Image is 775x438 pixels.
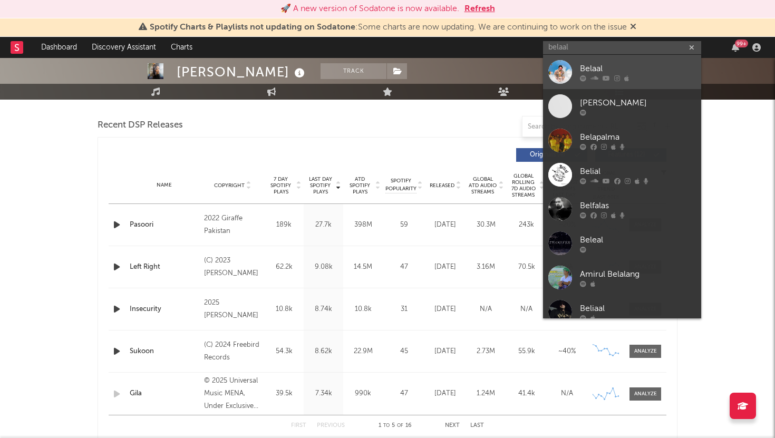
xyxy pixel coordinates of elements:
div: 243k [509,220,544,230]
div: [DATE] [428,388,463,399]
span: ATD Spotify Plays [346,176,374,195]
a: Sukoon [130,346,199,357]
div: 54.3k [267,346,301,357]
div: Name [130,181,199,189]
div: Beliaal [580,302,696,315]
div: 189k [267,220,301,230]
div: [PERSON_NAME] [580,96,696,109]
span: : Some charts are now updating. We are continuing to work on the issue [150,23,627,32]
a: Charts [163,37,200,58]
div: 47 [385,262,422,272]
button: Originals(4) [516,148,587,162]
div: [DATE] [428,220,463,230]
a: Dashboard [34,37,84,58]
span: Copyright [214,182,245,189]
div: 22.9M [346,346,380,357]
div: [DATE] [428,304,463,315]
div: 2025 [PERSON_NAME] [204,297,261,322]
button: Next [445,423,460,429]
div: Belapalma [580,131,696,143]
button: 99+ [732,43,739,52]
div: 47 [385,388,422,399]
div: Beleal [580,233,696,246]
input: Search for artists [543,41,701,54]
div: [DATE] [428,262,463,272]
span: Spotify Charts & Playlists not updating on Sodatone [150,23,355,32]
div: 8.74k [306,304,341,315]
div: 70.5k [509,262,544,272]
div: 🚀 A new version of Sodatone is now available. [280,3,459,15]
div: [PERSON_NAME] [177,63,307,81]
div: 59 [385,220,422,230]
input: Search by song name or URL [522,123,634,131]
div: Amirul Belalang [580,268,696,280]
a: Amirul Belalang [543,260,701,295]
a: Belial [543,158,701,192]
span: Last Day Spotify Plays [306,176,334,195]
span: Originals ( 4 ) [523,152,571,158]
a: Belapalma [543,123,701,158]
div: © 2025 Universal Music MENA, Under Exclusive License from Encyclomedia Lashari Films JV. [204,375,261,413]
span: Global ATD Audio Streams [468,176,497,195]
div: 31 [385,304,422,315]
span: Released [430,182,454,189]
div: 30.3M [468,220,503,230]
div: 1.24M [468,388,503,399]
div: 10.8k [346,304,380,315]
a: Belfalas [543,192,701,226]
button: Previous [317,423,345,429]
button: Last [470,423,484,429]
div: 14.5M [346,262,380,272]
div: 62.2k [267,262,301,272]
div: N/A [509,304,544,315]
div: 8.62k [306,346,341,357]
a: Gila [130,388,199,399]
div: 55.9k [509,346,544,357]
div: 7.34k [306,388,341,399]
a: Beliaal [543,295,701,329]
div: 99 + [735,40,748,47]
div: Belfalas [580,199,696,212]
button: First [291,423,306,429]
div: ~ 40 % [549,346,585,357]
div: 41.4k [509,388,544,399]
a: Discovery Assistant [84,37,163,58]
div: 990k [346,388,380,399]
div: 10.8k [267,304,301,315]
div: [DATE] [428,346,463,357]
span: of [397,423,403,428]
span: Global Rolling 7D Audio Streams [509,173,538,198]
a: Beleal [543,226,701,260]
div: 9.08k [306,262,341,272]
button: Refresh [464,3,495,15]
div: 1 5 16 [366,420,424,432]
div: (C) 2023 [PERSON_NAME] [204,255,261,280]
div: 39.5k [267,388,301,399]
span: Dismiss [630,23,636,32]
span: to [383,423,390,428]
div: 2022 Giraffe Pakistan [204,212,261,238]
div: 45 [385,346,422,357]
div: (C) 2024 Freebird Records [204,339,261,364]
div: N/A [468,304,503,315]
div: N/A [549,388,585,399]
div: 3.16M [468,262,503,272]
span: Spotify Popularity [385,177,416,193]
a: [PERSON_NAME] [543,89,701,123]
div: 398M [346,220,380,230]
a: Belaal [543,55,701,89]
a: Insecurity [130,304,199,315]
div: Belaal [580,62,696,75]
span: 7 Day Spotify Plays [267,176,295,195]
a: Left Right [130,262,199,272]
div: Belial [580,165,696,178]
a: Pasoori [130,220,199,230]
button: Track [321,63,386,79]
div: 2.73M [468,346,503,357]
div: 27.7k [306,220,341,230]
